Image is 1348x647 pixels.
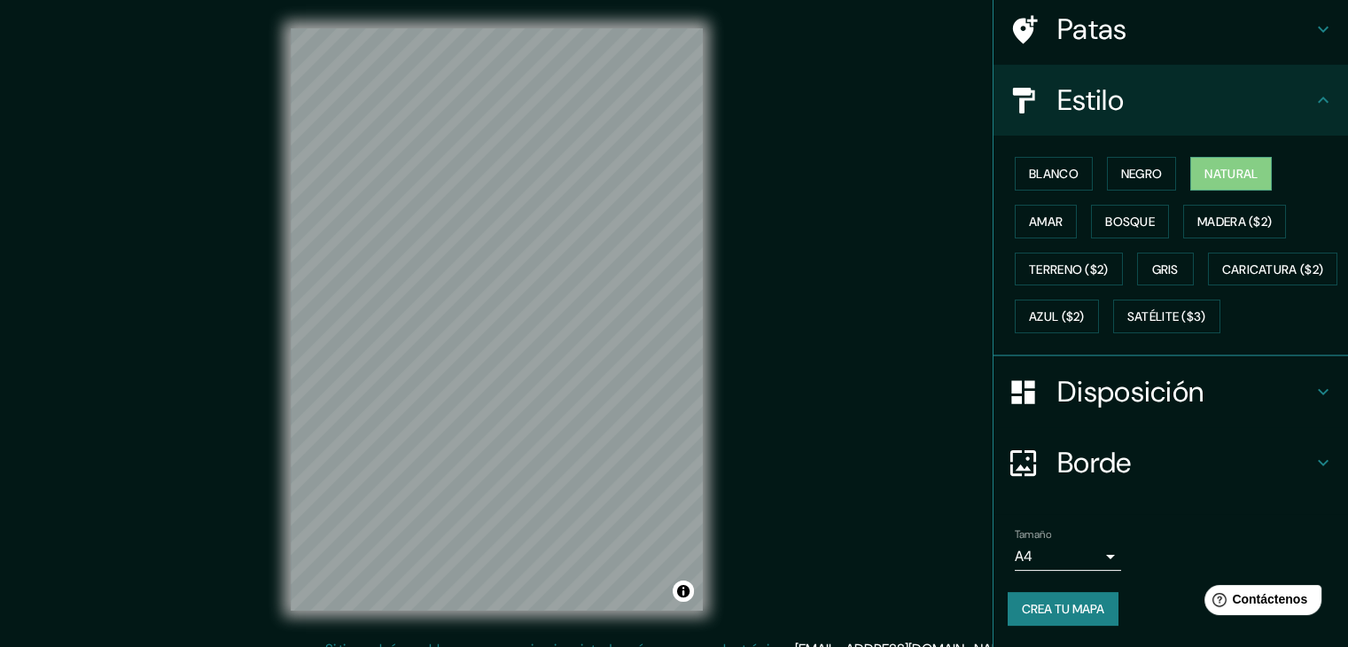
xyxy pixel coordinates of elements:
font: Satélite ($3) [1127,309,1206,325]
font: Gris [1152,261,1179,277]
button: Blanco [1015,157,1093,191]
button: Crea tu mapa [1008,592,1118,626]
iframe: Lanzador de widgets de ayuda [1190,578,1329,628]
div: Borde [993,427,1348,498]
button: Activar o desactivar atribución [673,581,694,602]
button: Azul ($2) [1015,300,1099,333]
font: Tamaño [1015,527,1051,542]
font: Patas [1057,11,1127,48]
canvas: Mapa [291,28,703,611]
font: Borde [1057,444,1132,481]
font: A4 [1015,547,1032,565]
font: Crea tu mapa [1022,601,1104,617]
font: Disposición [1057,373,1204,410]
div: Estilo [993,65,1348,136]
div: Disposición [993,356,1348,427]
button: Negro [1107,157,1177,191]
button: Terreno ($2) [1015,253,1123,286]
font: Terreno ($2) [1029,261,1109,277]
button: Madera ($2) [1183,205,1286,238]
font: Caricatura ($2) [1222,261,1324,277]
button: Gris [1137,253,1194,286]
button: Amar [1015,205,1077,238]
font: Amar [1029,214,1063,230]
button: Natural [1190,157,1272,191]
div: A4 [1015,542,1121,571]
button: Caricatura ($2) [1208,253,1338,286]
font: Estilo [1057,82,1124,119]
button: Satélite ($3) [1113,300,1220,333]
font: Blanco [1029,166,1079,182]
font: Azul ($2) [1029,309,1085,325]
font: Natural [1204,166,1258,182]
button: Bosque [1091,205,1169,238]
font: Madera ($2) [1197,214,1272,230]
font: Negro [1121,166,1163,182]
font: Bosque [1105,214,1155,230]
